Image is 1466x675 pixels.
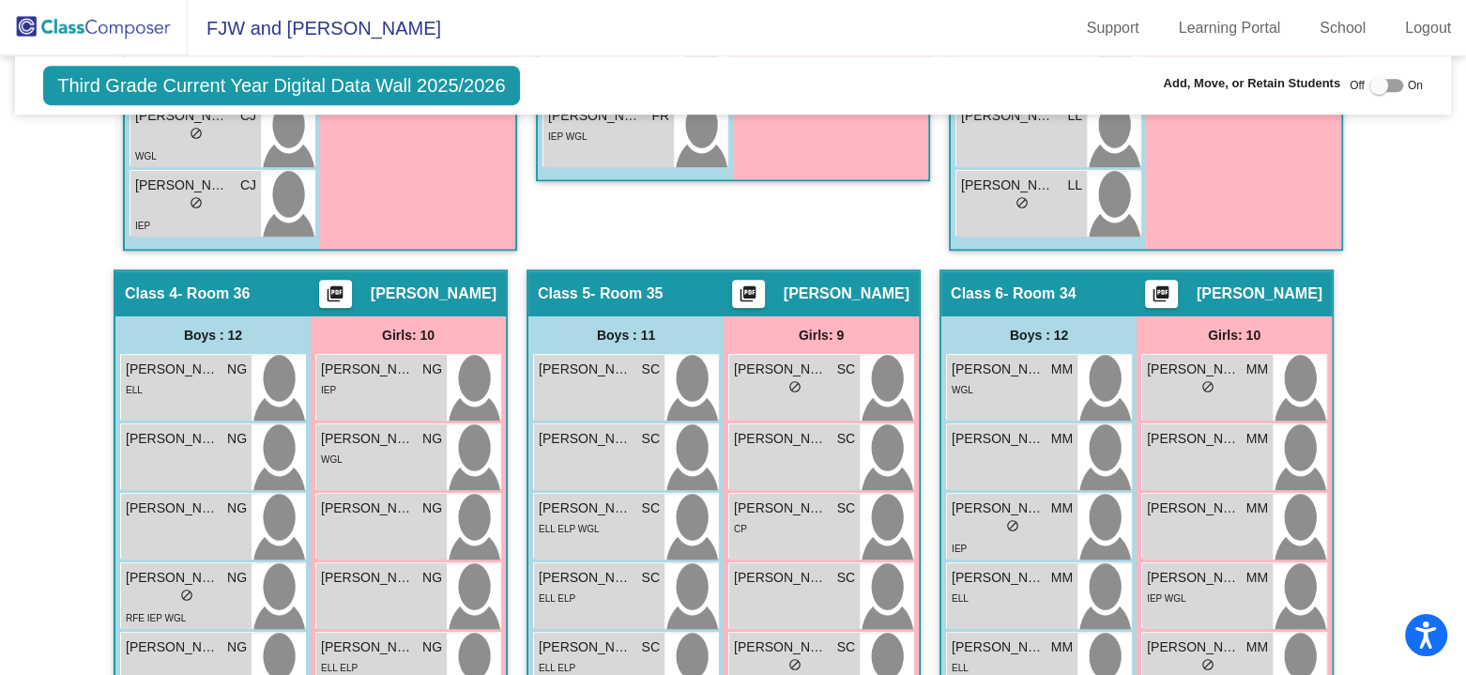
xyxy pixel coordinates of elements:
[952,499,1046,518] span: [PERSON_NAME]
[135,176,229,195] span: [PERSON_NAME]
[1163,74,1340,93] span: Add, Move, or Retain Students
[734,360,828,379] span: [PERSON_NAME]
[734,429,828,449] span: [PERSON_NAME]
[539,360,633,379] span: [PERSON_NAME]
[321,499,415,518] span: [PERSON_NAME]
[321,637,415,657] span: [PERSON_NAME]
[1015,196,1028,209] span: do_not_disturb_alt
[952,360,1046,379] span: [PERSON_NAME]
[1051,568,1073,588] span: MM
[941,316,1137,354] div: Boys : 12
[548,106,642,126] span: [PERSON_NAME]
[1164,13,1296,43] a: Learning Portal
[1051,360,1073,379] span: MM
[1051,429,1073,449] span: MM
[126,568,220,588] span: [PERSON_NAME]
[1067,106,1082,126] span: LL
[177,284,250,303] span: - Room 36
[227,429,247,449] span: NG
[1246,499,1268,518] span: MM
[189,127,202,140] span: do_not_disturb_alt
[642,637,660,657] span: SC
[1246,429,1268,449] span: MM
[1200,380,1214,393] span: do_not_disturb_alt
[1246,637,1268,657] span: MM
[734,524,747,534] span: CP
[324,284,346,311] mat-icon: picture_as_pdf
[321,568,415,588] span: [PERSON_NAME]
[539,593,575,604] span: ELL ELP
[734,499,828,518] span: [PERSON_NAME]
[422,429,442,449] span: NG
[538,284,590,303] span: Class 5
[321,454,343,465] span: WGL
[787,658,801,671] span: do_not_disturb_alt
[1005,519,1018,532] span: do_not_disturb_alt
[539,663,575,673] span: ELL ELP
[1350,77,1365,94] span: Off
[651,106,669,126] span: FR
[539,637,633,657] span: [PERSON_NAME]
[952,593,969,604] span: ELL
[319,280,352,308] button: Print Students Details
[321,663,358,673] span: ELL ELP
[1147,360,1241,379] span: [PERSON_NAME]
[642,499,660,518] span: SC
[952,429,1046,449] span: [PERSON_NAME]
[539,524,599,534] span: ELL ELP WGL
[837,637,855,657] span: SC
[1145,280,1178,308] button: Print Students Details
[1150,284,1172,311] mat-icon: picture_as_pdf
[952,663,969,673] span: ELL
[1197,284,1322,303] span: [PERSON_NAME]
[642,568,660,588] span: SC
[126,360,220,379] span: [PERSON_NAME]
[784,284,909,303] span: [PERSON_NAME]
[952,637,1046,657] span: [PERSON_NAME] [PERSON_NAME]
[1246,360,1268,379] span: MM
[1003,284,1076,303] span: - Room 34
[126,613,186,623] span: RFE IEP WGL
[227,637,247,657] span: NG
[43,66,519,105] span: Third Grade Current Year Digital Data Wall 2025/2026
[115,316,311,354] div: Boys : 12
[1147,429,1241,449] span: [PERSON_NAME]
[642,360,660,379] span: SC
[1067,176,1082,195] span: LL
[240,176,256,195] span: CJ
[227,360,247,379] span: NG
[1147,637,1241,657] span: [PERSON_NAME]
[961,106,1055,126] span: [PERSON_NAME]
[734,637,828,657] span: [PERSON_NAME]
[837,499,855,518] span: SC
[837,429,855,449] span: SC
[724,316,919,354] div: Girls: 9
[528,316,724,354] div: Boys : 11
[311,316,506,354] div: Girls: 10
[135,106,229,126] span: [PERSON_NAME]
[422,568,442,588] span: NG
[240,106,256,126] span: CJ
[321,360,415,379] span: [PERSON_NAME]
[179,589,192,602] span: do_not_disturb_alt
[126,385,143,395] span: ELL
[321,429,415,449] span: [PERSON_NAME]
[539,429,633,449] span: [PERSON_NAME]
[951,284,1003,303] span: Class 6
[1246,568,1268,588] span: MM
[1147,568,1241,588] span: [PERSON_NAME]
[422,637,442,657] span: NG
[787,380,801,393] span: do_not_disturb_alt
[126,429,220,449] span: [PERSON_NAME]
[590,284,663,303] span: - Room 35
[227,499,247,518] span: NG
[135,151,157,161] span: WGL
[732,280,765,308] button: Print Students Details
[1072,13,1154,43] a: Support
[837,568,855,588] span: SC
[1408,77,1423,94] span: On
[321,385,336,395] span: IEP
[952,568,1046,588] span: [PERSON_NAME] [PERSON_NAME]
[422,360,442,379] span: NG
[227,568,247,588] span: NG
